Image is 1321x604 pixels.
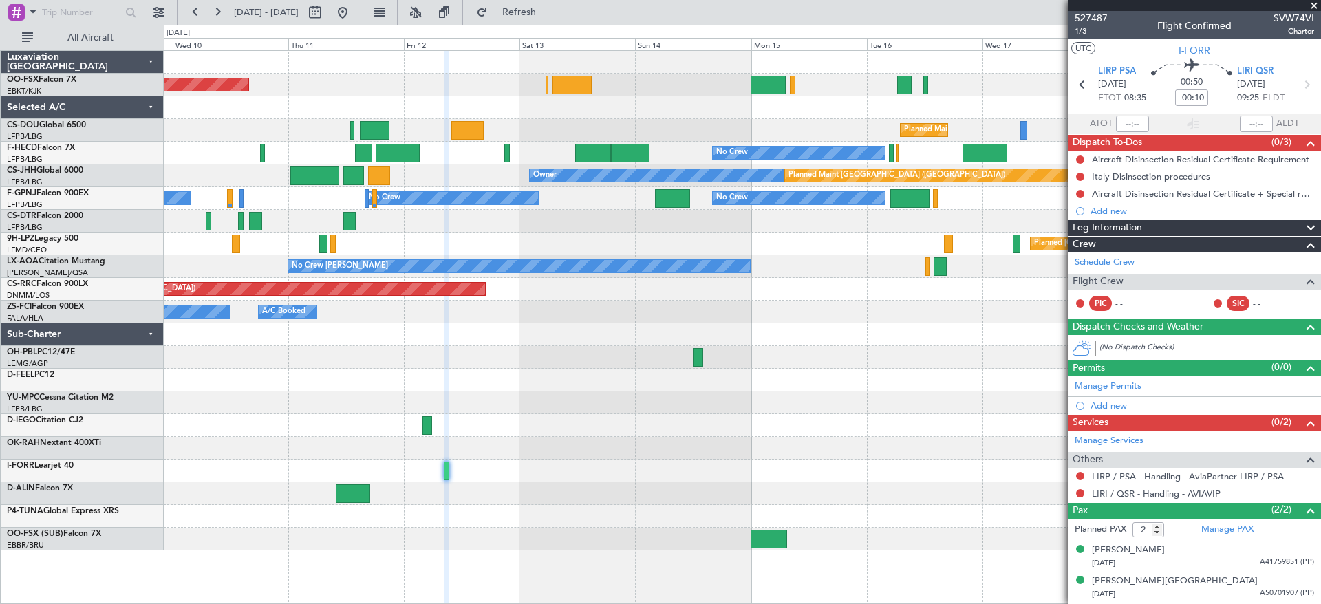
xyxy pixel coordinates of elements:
span: 9H-LPZ [7,235,34,243]
span: All Aircraft [36,33,145,43]
a: Manage Services [1075,434,1143,448]
span: ETOT [1098,91,1121,105]
span: ALDT [1276,117,1299,131]
div: Mon 15 [751,38,867,50]
div: Fri 12 [404,38,519,50]
div: [PERSON_NAME] [1092,543,1165,557]
span: Others [1073,452,1103,468]
a: D-IEGOCitation CJ2 [7,416,83,424]
span: LIRI QSR [1237,65,1274,78]
span: [DATE] [1092,558,1115,568]
div: Wed 10 [173,38,288,50]
span: LIRP PSA [1098,65,1136,78]
span: OH-PBL [7,348,37,356]
span: F-HECD [7,144,37,152]
span: 09:25 [1237,91,1259,105]
div: Italy Disinsection procedures [1092,171,1210,182]
span: SVW74VI [1274,11,1314,25]
span: (0/3) [1271,135,1291,149]
span: [DATE] [1098,78,1126,91]
input: --:-- [1116,116,1149,132]
a: LIRI / QSR - Handling - AVIAVIP [1092,488,1221,499]
a: LFPB/LBG [7,154,43,164]
button: All Aircraft [15,27,149,49]
span: Dispatch Checks and Weather [1073,319,1203,335]
span: [DATE] [1237,78,1265,91]
span: I-FORR [7,462,34,470]
div: - - [1253,297,1284,310]
a: FALA/HLA [7,313,43,323]
a: OH-PBLPC12/47E [7,348,75,356]
div: Add new [1091,400,1314,411]
span: F-GPNJ [7,189,36,197]
span: 08:35 [1124,91,1146,105]
div: Planned Maint [GEOGRAPHIC_DATA] ([GEOGRAPHIC_DATA]) [788,165,1005,186]
span: Refresh [491,8,548,17]
span: Crew [1073,237,1096,252]
div: Aircraft Disinsection Residual Certificate + Special request [1092,188,1314,199]
button: UTC [1071,42,1095,54]
span: YU-MPC [7,393,39,402]
div: No Crew [PERSON_NAME] [292,256,388,277]
div: Sun 14 [635,38,751,50]
a: I-FORRLearjet 40 [7,462,74,470]
span: Charter [1274,25,1314,37]
span: Leg Information [1073,220,1142,236]
a: LX-AOACitation Mustang [7,257,105,266]
span: D-ALIN [7,484,35,493]
span: OO-FSX [7,76,39,84]
span: 527487 [1075,11,1108,25]
a: CS-RRCFalcon 900LX [7,280,88,288]
span: CS-DTR [7,212,36,220]
span: CS-DOU [7,121,39,129]
div: No Crew [716,188,748,208]
span: 00:50 [1181,76,1203,89]
span: D-FEEL [7,371,34,379]
a: D-FEELPC12 [7,371,54,379]
a: LFMD/CEQ [7,245,47,255]
label: Planned PAX [1075,523,1126,537]
div: Sat 13 [519,38,635,50]
div: Add new [1091,205,1314,217]
a: F-HECDFalcon 7X [7,144,75,152]
a: LFPB/LBG [7,404,43,414]
a: LFPB/LBG [7,131,43,142]
span: Pax [1073,503,1088,519]
a: ZS-FCIFalcon 900EX [7,303,84,311]
a: OK-RAHNextant 400XTi [7,439,101,447]
a: [PERSON_NAME]/QSA [7,268,88,278]
a: P4-TUNAGlobal Express XRS [7,507,119,515]
span: [DATE] [1092,589,1115,599]
span: P4-TUNA [7,507,43,515]
a: EBBR/BRU [7,540,44,550]
div: [PERSON_NAME][GEOGRAPHIC_DATA] [1092,574,1258,588]
a: F-GPNJFalcon 900EX [7,189,89,197]
a: Manage PAX [1201,523,1254,537]
div: [DATE] [167,28,190,39]
span: Services [1073,415,1108,431]
a: OO-FSXFalcon 7X [7,76,76,84]
div: SIC [1227,296,1249,311]
div: Tue 16 [867,38,982,50]
span: OK-RAH [7,439,40,447]
span: A41759851 (PP) [1260,557,1314,568]
div: Thu 11 [288,38,404,50]
a: D-ALINFalcon 7X [7,484,73,493]
span: LX-AOA [7,257,39,266]
a: CS-DTRFalcon 2000 [7,212,83,220]
div: Flight Confirmed [1157,19,1232,33]
div: A/C Booked [262,301,305,322]
span: ZS-FCI [7,303,32,311]
span: A50701907 (PP) [1260,587,1314,599]
div: No Crew [716,142,748,163]
span: (0/0) [1271,360,1291,374]
div: Planned [GEOGRAPHIC_DATA] ([GEOGRAPHIC_DATA]) [1034,233,1229,254]
span: CS-JHH [7,166,36,175]
a: Manage Permits [1075,380,1141,393]
span: Permits [1073,360,1105,376]
a: CS-JHHGlobal 6000 [7,166,83,175]
a: DNMM/LOS [7,290,50,301]
a: LFPB/LBG [7,222,43,233]
a: Schedule Crew [1075,256,1135,270]
a: LFPB/LBG [7,199,43,210]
